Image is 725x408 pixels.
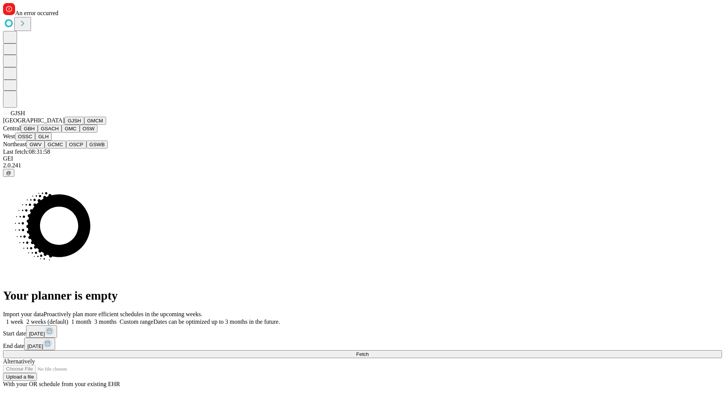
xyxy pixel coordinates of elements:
button: GLH [35,133,51,141]
div: End date [3,338,722,350]
button: [DATE] [24,338,55,350]
button: [DATE] [26,325,57,338]
button: Upload a file [3,373,37,381]
button: GSACH [38,125,62,133]
span: Fetch [356,351,369,357]
div: Start date [3,325,722,338]
button: GSWB [86,141,108,148]
span: [GEOGRAPHIC_DATA] [3,117,65,124]
span: Central [3,125,21,131]
span: With your OR schedule from your existing EHR [3,381,120,387]
span: West [3,133,15,139]
span: 1 month [71,318,91,325]
span: Dates can be optimized up to 3 months in the future. [153,318,280,325]
button: OSW [80,125,98,133]
button: GCMC [45,141,66,148]
span: An error occurred [15,10,59,16]
span: 1 week [6,318,23,325]
button: OSCP [66,141,86,148]
button: @ [3,169,14,177]
button: OSSC [15,133,35,141]
span: Last fetch: 08:31:58 [3,148,50,155]
span: @ [6,170,11,176]
button: Fetch [3,350,722,358]
div: 2.0.241 [3,162,722,169]
button: GMCM [84,117,106,125]
span: [DATE] [27,343,43,349]
h1: Your planner is empty [3,289,722,303]
span: 2 weeks (default) [26,318,68,325]
button: GJSH [65,117,84,125]
span: Proactively plan more efficient schedules in the upcoming weeks. [44,311,202,317]
button: GBH [21,125,38,133]
div: GEI [3,155,722,162]
span: Custom range [120,318,153,325]
span: Alternatively [3,358,35,365]
span: [DATE] [29,331,45,337]
span: GJSH [11,110,25,116]
span: Northeast [3,141,26,147]
span: 3 months [94,318,117,325]
button: GWV [26,141,45,148]
button: GMC [62,125,79,133]
span: Import your data [3,311,44,317]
